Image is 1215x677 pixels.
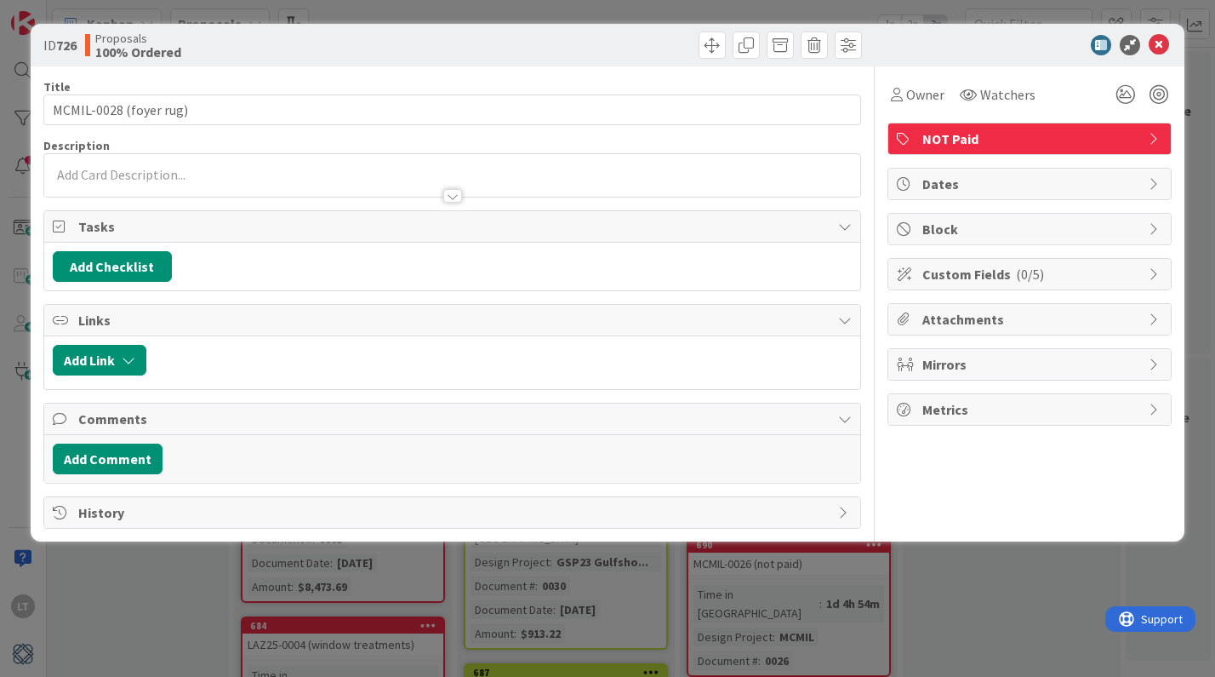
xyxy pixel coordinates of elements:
span: Custom Fields [922,264,1140,284]
span: Description [43,138,110,153]
b: 100% Ordered [95,45,181,59]
span: Links [78,310,830,330]
label: Title [43,79,71,95]
span: Owner [906,84,944,105]
span: ( 0/5 ) [1016,266,1044,283]
span: Dates [922,174,1140,194]
span: Tasks [78,216,830,237]
span: Metrics [922,399,1140,420]
button: Add Checklist [53,251,172,282]
span: Proposals [95,32,181,45]
span: NOT Paid [922,129,1140,149]
span: Comments [78,409,830,429]
button: Add Link [53,345,146,376]
button: Add Comment [53,444,163,474]
span: Mirrors [922,354,1140,375]
span: Attachments [922,309,1140,330]
span: Watchers [980,84,1035,105]
span: Support [36,3,77,23]
span: History [78,502,830,523]
input: type card name here... [43,95,862,125]
span: Block [922,219,1140,239]
span: ID [43,35,77,55]
b: 726 [56,37,77,54]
